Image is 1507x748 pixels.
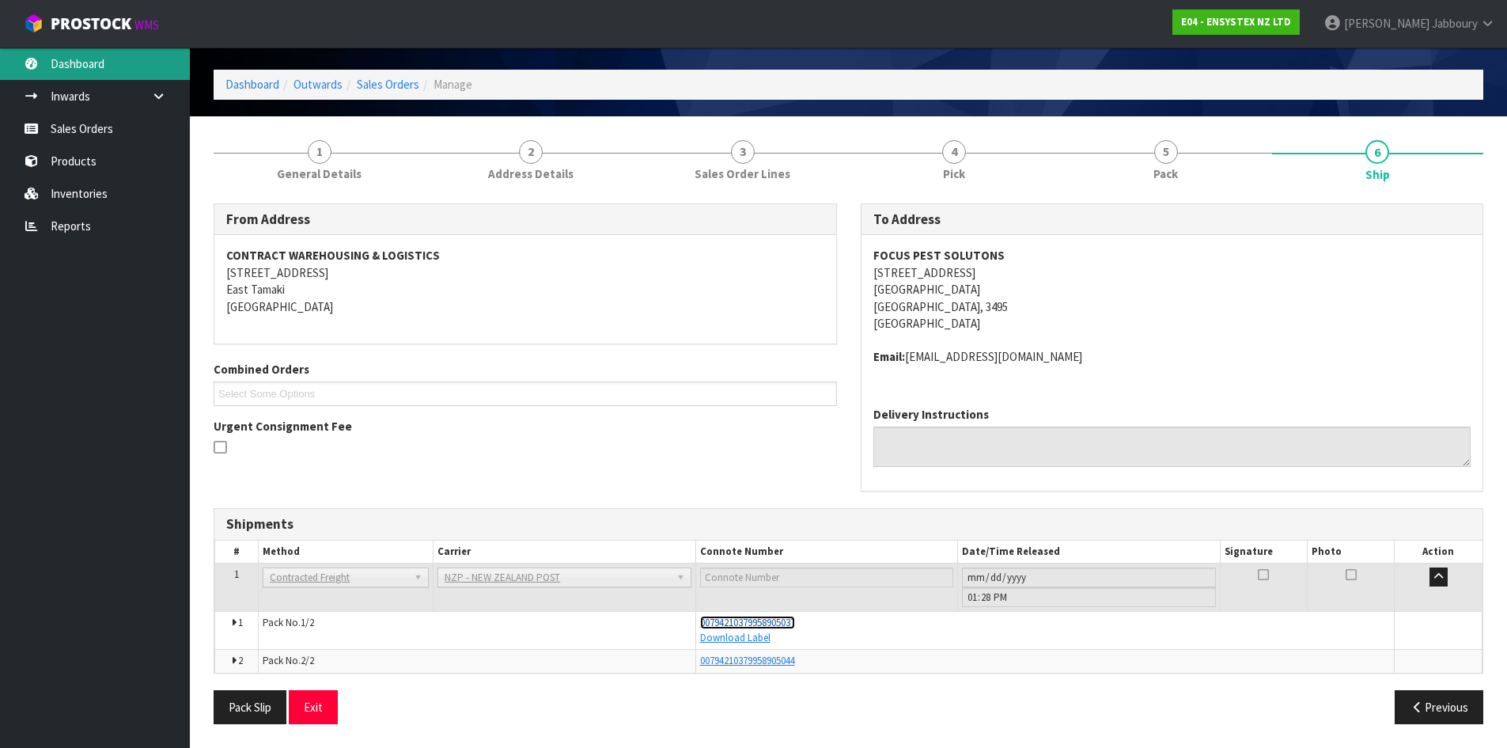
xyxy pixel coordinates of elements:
td: Pack No. [259,650,695,673]
span: ProStock [51,13,131,34]
span: 1/2 [301,616,314,629]
strong: email [873,349,905,364]
a: Sales Orders [357,77,419,92]
th: # [215,541,259,564]
h3: Shipments [226,517,1471,532]
button: Previous [1395,690,1483,724]
span: 4 [942,140,966,164]
th: Date/Time Released [958,541,1220,564]
th: Photo [1308,541,1395,564]
th: Carrier [434,541,695,564]
address: [STREET_ADDRESS] [GEOGRAPHIC_DATA] [GEOGRAPHIC_DATA], 3495 [GEOGRAPHIC_DATA] [873,247,1471,332]
span: Pick [943,165,965,182]
h3: To Address [873,212,1471,227]
td: Pack No. [259,612,695,650]
span: 3 [731,140,755,164]
a: 00794210379958905037 [700,616,795,629]
span: Pack [1153,165,1178,182]
h3: From Address [226,212,824,227]
span: Jabboury [1432,16,1478,31]
address: [EMAIL_ADDRESS][DOMAIN_NAME] [873,348,1471,365]
th: Action [1395,541,1482,564]
label: Delivery Instructions [873,406,989,423]
span: Ship [1365,166,1390,183]
span: 2 [238,654,243,667]
th: Method [259,541,434,564]
span: [PERSON_NAME] [1344,16,1429,31]
span: 1 [234,568,239,581]
address: [STREET_ADDRESS] East Tamaki [GEOGRAPHIC_DATA] [226,247,824,315]
span: 1 [308,140,331,164]
a: Dashboard [225,77,279,92]
span: Address Details [488,165,574,182]
span: Sales Order Lines [695,165,790,182]
strong: FOCUS PEST SOLUTONS [873,248,1005,263]
span: 2/2 [301,654,314,667]
span: 6 [1365,140,1389,164]
label: Combined Orders [214,361,309,378]
img: cube-alt.png [24,13,44,33]
label: Urgent Consignment Fee [214,418,352,435]
span: 2 [519,140,543,164]
a: Outwards [293,77,343,92]
span: Manage [434,77,472,92]
th: Connote Number [695,541,957,564]
a: 00794210379958905044 [700,654,795,667]
small: WMS [134,17,159,32]
strong: CONTRACT WAREHOUSING & LOGISTICS [226,248,440,263]
span: Contracted Freight [270,568,407,587]
button: Exit [289,690,338,724]
input: Connote Number [700,568,953,587]
span: 1 [238,616,243,629]
span: 5 [1154,140,1178,164]
span: Ship [214,192,1483,737]
span: General Details [277,165,362,182]
th: Signature [1220,541,1307,564]
strong: E04 - ENSYSTEX NZ LTD [1181,15,1291,28]
span: NZP - NEW ZEALAND POST [445,568,669,587]
a: Download Label [700,631,771,644]
button: Pack Slip [214,690,286,724]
